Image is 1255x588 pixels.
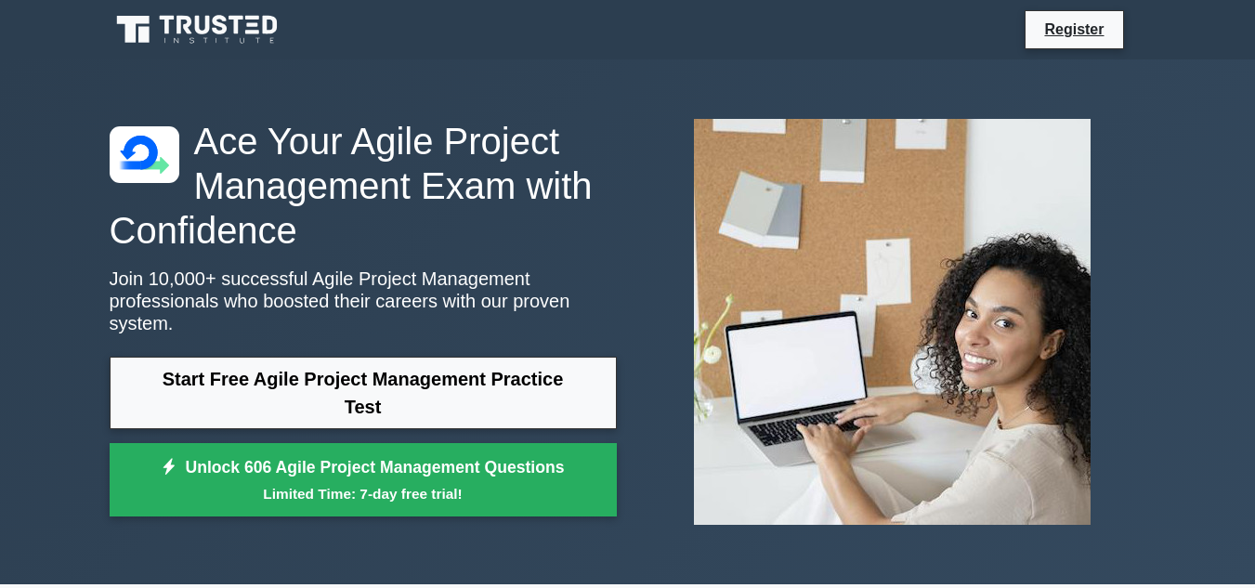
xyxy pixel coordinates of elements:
a: Unlock 606 Agile Project Management QuestionsLimited Time: 7-day free trial! [110,443,617,517]
small: Limited Time: 7-day free trial! [133,483,594,504]
h1: Ace Your Agile Project Management Exam with Confidence [110,119,617,253]
a: Start Free Agile Project Management Practice Test [110,357,617,429]
p: Join 10,000+ successful Agile Project Management professionals who boosted their careers with our... [110,268,617,334]
a: Register [1033,18,1115,41]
